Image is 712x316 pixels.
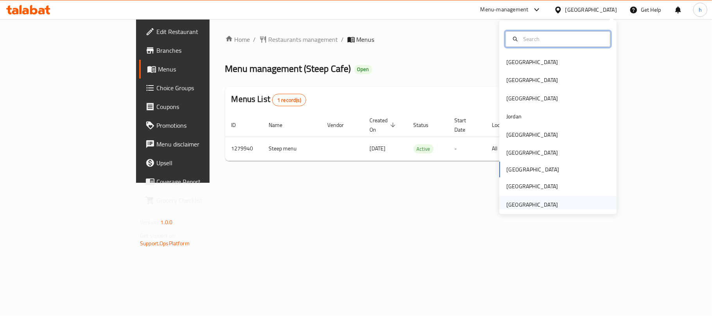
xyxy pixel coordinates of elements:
div: [GEOGRAPHIC_DATA] [506,148,558,157]
a: Menu disclaimer [139,135,255,154]
div: [GEOGRAPHIC_DATA] [565,5,617,14]
span: Branches [156,46,249,55]
span: Grocery Checklist [156,196,249,205]
span: Promotions [156,121,249,130]
span: Edit Restaurant [156,27,249,36]
input: Search [520,35,605,43]
div: Jordan [506,112,522,121]
a: Choice Groups [139,79,255,97]
nav: breadcrumb [225,35,560,44]
a: Branches [139,41,255,60]
div: [GEOGRAPHIC_DATA] [506,130,558,139]
div: Menu-management [481,5,529,14]
span: Coupons [156,102,249,111]
table: enhanced table [225,113,614,161]
span: [DATE] [370,143,386,154]
span: ID [231,120,246,130]
span: Active [414,145,434,154]
a: Upsell [139,154,255,172]
span: Version: [140,217,159,227]
span: Upsell [156,158,249,168]
span: Restaurants management [269,35,338,44]
span: Get support on: [140,230,176,241]
div: [GEOGRAPHIC_DATA] [506,94,558,103]
span: Start Date [455,116,477,134]
a: Promotions [139,116,255,135]
li: / [341,35,344,44]
span: Menus [357,35,375,44]
div: [GEOGRAPHIC_DATA] [506,58,558,66]
span: Open [354,66,372,73]
td: All [486,137,526,161]
a: Edit Restaurant [139,22,255,41]
span: Choice Groups [156,83,249,93]
div: Open [354,65,372,74]
h2: Menus List [231,93,306,106]
span: Locale [492,120,517,130]
td: Steep menu [263,137,321,161]
span: Menu disclaimer [156,139,249,149]
a: Grocery Checklist [139,191,255,210]
span: Name [269,120,293,130]
span: 1.0.0 [160,217,172,227]
div: [GEOGRAPHIC_DATA] [506,200,558,209]
div: Active [414,144,434,154]
span: h [699,5,702,14]
a: Coupons [139,97,255,116]
a: Menus [139,60,255,79]
span: Status [414,120,439,130]
span: Created On [370,116,398,134]
span: Menu management ( Steep Cafe ) [225,60,351,77]
a: Support.OpsPlatform [140,238,190,248]
span: Vendor [328,120,354,130]
a: Restaurants management [259,35,338,44]
td: - [448,137,486,161]
a: Coverage Report [139,172,255,191]
span: Coverage Report [156,177,249,186]
span: Menus [158,64,249,74]
div: [GEOGRAPHIC_DATA] [506,182,558,191]
div: Total records count [272,94,306,106]
div: [GEOGRAPHIC_DATA] [506,76,558,84]
span: 1 record(s) [273,96,306,104]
